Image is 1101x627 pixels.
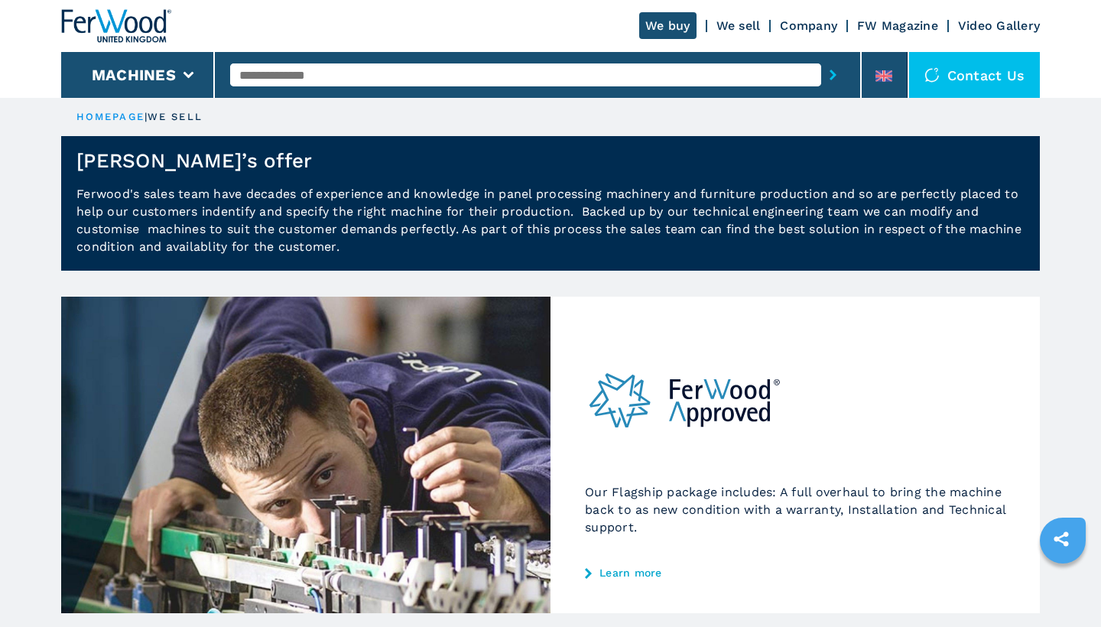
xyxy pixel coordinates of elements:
[639,12,697,39] a: We buy
[92,66,176,84] button: Machines
[148,110,203,124] p: we sell
[958,18,1040,33] a: Video Gallery
[909,52,1041,98] div: Contact us
[1042,520,1080,558] a: sharethis
[780,18,837,33] a: Company
[61,9,171,43] img: Ferwood
[61,185,1040,271] p: Ferwood's sales team have decades of experience and knowledge in panel processing machinery and f...
[857,18,938,33] a: FW Magazine
[821,57,845,93] button: submit-button
[76,148,312,173] h1: [PERSON_NAME]’s offer
[585,567,1005,579] a: Learn more
[1036,558,1090,616] iframe: Chat
[924,67,940,83] img: Contact us
[76,111,145,122] a: HOMEPAGE
[716,18,761,33] a: We sell
[145,111,148,122] span: |
[585,483,1005,536] p: Our Flagship package includes: A full overhaul to bring the machine back to as new condition with...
